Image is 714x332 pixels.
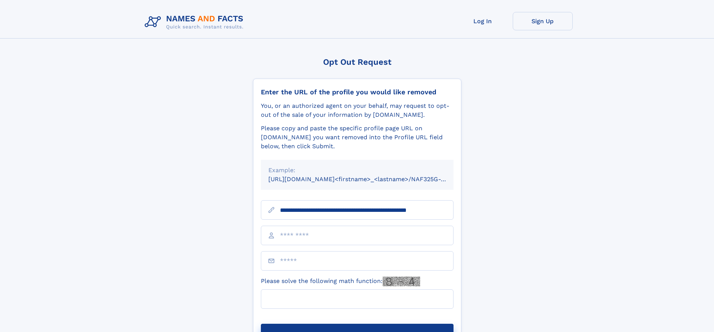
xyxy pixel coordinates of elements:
div: Please copy and paste the specific profile page URL on [DOMAIN_NAME] you want removed into the Pr... [261,124,454,151]
div: Opt Out Request [253,57,461,67]
img: Logo Names and Facts [142,12,250,32]
a: Log In [453,12,513,30]
div: Enter the URL of the profile you would like removed [261,88,454,96]
label: Please solve the following math function: [261,277,420,286]
small: [URL][DOMAIN_NAME]<firstname>_<lastname>/NAF325G-xxxxxxxx [268,176,468,183]
a: Sign Up [513,12,573,30]
div: Example: [268,166,446,175]
div: You, or an authorized agent on your behalf, may request to opt-out of the sale of your informatio... [261,101,454,119]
